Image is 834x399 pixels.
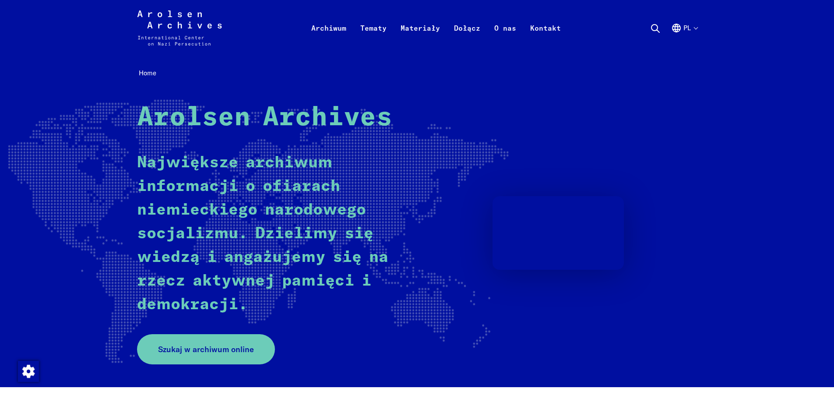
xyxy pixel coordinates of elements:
button: Polski, wybór języka [671,23,697,54]
strong: Arolsen Archives [137,105,392,131]
a: O nas [487,21,523,56]
div: Zmienić zgodę [18,360,39,381]
a: Szukaj w archiwum online [137,334,275,364]
p: Największe archiwum informacji o ofiarach niemieckiego narodowego socjalizmu. Dzielimy się wiedzą... [137,151,402,317]
img: Zmienić zgodę [18,361,39,382]
a: Kontakt [523,21,568,56]
a: Tematy [353,21,394,56]
a: Dołącz [447,21,487,56]
nav: Podstawowy [304,11,568,46]
a: Materiały [394,21,447,56]
a: Archiwum [304,21,353,56]
nav: Breadcrumb [137,67,697,80]
span: Szukaj w archiwum online [158,343,254,355]
span: Home [139,69,156,77]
